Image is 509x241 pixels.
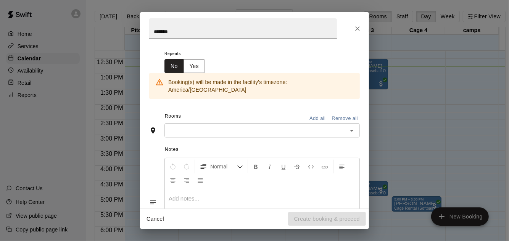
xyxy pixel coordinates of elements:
button: Formatting Options [197,160,246,173]
button: Undo [166,160,179,173]
button: Remove all [330,113,360,125]
button: Redo [180,160,193,173]
span: Notes [165,144,360,156]
button: Open [346,125,357,136]
button: Format Italics [263,160,276,173]
div: Booking(s) will be made in the facility's timezone: America/[GEOGRAPHIC_DATA] [168,75,354,97]
button: No [164,59,184,73]
button: Left Align [335,160,348,173]
button: Format Underline [277,160,290,173]
svg: Rooms [149,127,157,134]
span: Repeats [164,49,211,59]
button: Add all [305,113,330,125]
button: Format Bold [250,160,263,173]
button: Insert Code [304,160,317,173]
button: Center Align [166,173,179,187]
button: Yes [184,59,205,73]
button: Format Strikethrough [291,160,304,173]
button: Justify Align [194,173,207,187]
button: Close [351,22,364,36]
div: outlined button group [164,59,205,73]
span: Rooms [165,113,181,119]
button: Insert Link [318,160,331,173]
span: Normal [210,163,237,170]
svg: Notes [149,199,157,206]
button: Right Align [180,173,193,187]
button: Cancel [143,212,168,226]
